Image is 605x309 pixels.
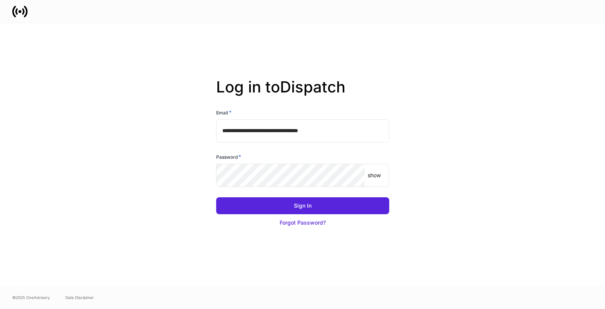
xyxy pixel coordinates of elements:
[216,153,241,161] h6: Password
[216,109,232,116] h6: Email
[216,214,389,231] button: Forgot Password?
[294,202,312,210] div: Sign In
[65,294,94,301] a: Data Disclaimer
[216,78,389,109] h2: Log in to Dispatch
[12,294,50,301] span: © 2025 OneAdvisory
[368,171,381,179] p: show
[216,197,389,214] button: Sign In
[280,219,326,227] div: Forgot Password?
